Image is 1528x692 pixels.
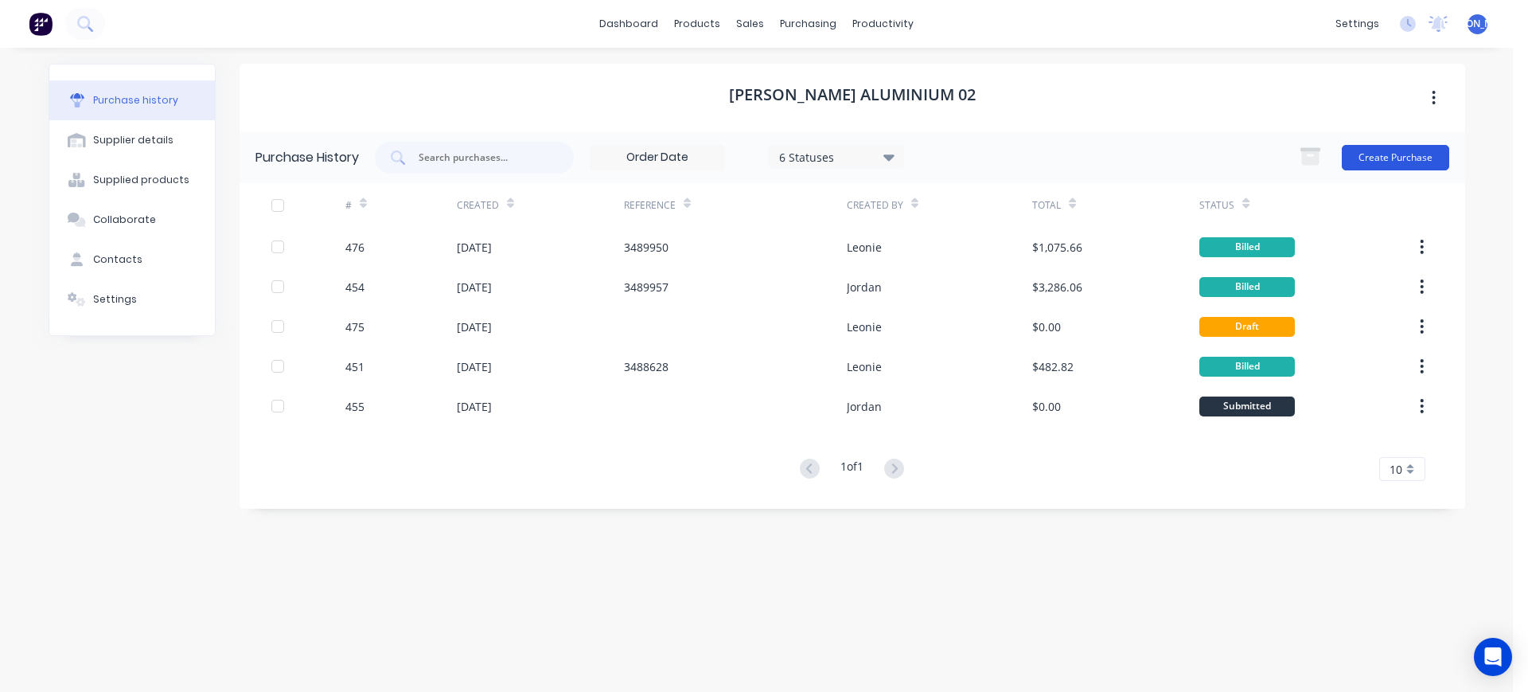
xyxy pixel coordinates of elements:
div: Total [1032,198,1061,213]
div: Submitted [1199,397,1295,416]
div: Created [457,198,499,213]
div: Reference [624,198,676,213]
button: Supplied products [49,160,215,200]
input: Search purchases... [417,150,549,166]
input: Order Date [591,146,724,170]
span: [PERSON_NAME] [1440,17,1515,31]
button: Collaborate [49,200,215,240]
div: Created By [847,198,903,213]
div: $0.00 [1032,398,1061,415]
div: [DATE] [457,358,492,375]
div: Supplied products [93,173,189,187]
div: Jordan [847,279,882,295]
button: Create Purchase [1342,145,1449,170]
div: 451 [345,358,364,375]
div: [DATE] [457,319,492,335]
div: $0.00 [1032,319,1061,335]
div: [DATE] [457,239,492,256]
div: $1,075.66 [1032,239,1082,256]
div: sales [728,12,772,36]
button: Supplier details [49,120,215,160]
div: settings [1327,12,1387,36]
div: Collaborate [93,213,156,227]
div: 3489950 [624,239,668,256]
div: 455 [345,398,364,415]
div: 6 Statuses [779,148,893,165]
div: products [666,12,728,36]
div: Supplier details [93,133,173,147]
div: Purchase History [255,148,359,167]
div: 1 of 1 [840,458,863,481]
div: Billed [1199,237,1295,257]
div: Contacts [93,252,142,267]
div: Billed [1199,357,1295,377]
a: dashboard [591,12,666,36]
div: Leonie [847,319,882,335]
div: Jordan [847,398,882,415]
div: 454 [345,279,364,295]
div: Open Intercom Messenger [1474,638,1512,676]
div: 3489957 [624,279,668,295]
img: Factory [29,12,53,36]
div: # [345,198,352,213]
div: 3488628 [624,358,668,375]
div: productivity [844,12,922,36]
div: [DATE] [457,279,492,295]
button: Contacts [49,240,215,280]
div: Billed [1199,277,1295,297]
div: Purchase history [93,93,178,108]
div: Draft [1199,317,1295,337]
div: Settings [93,292,137,307]
div: [DATE] [457,398,492,415]
span: 10 [1390,461,1402,478]
button: Settings [49,280,215,319]
div: purchasing [772,12,844,36]
h1: [PERSON_NAME] Aluminium 02 [729,85,976,104]
div: 475 [345,319,364,335]
button: Purchase history [49,80,215,120]
div: Status [1199,198,1234,213]
div: $3,286.06 [1032,279,1082,295]
div: 476 [345,239,364,256]
div: Leonie [847,239,882,256]
div: $482.82 [1032,358,1074,375]
div: Leonie [847,358,882,375]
